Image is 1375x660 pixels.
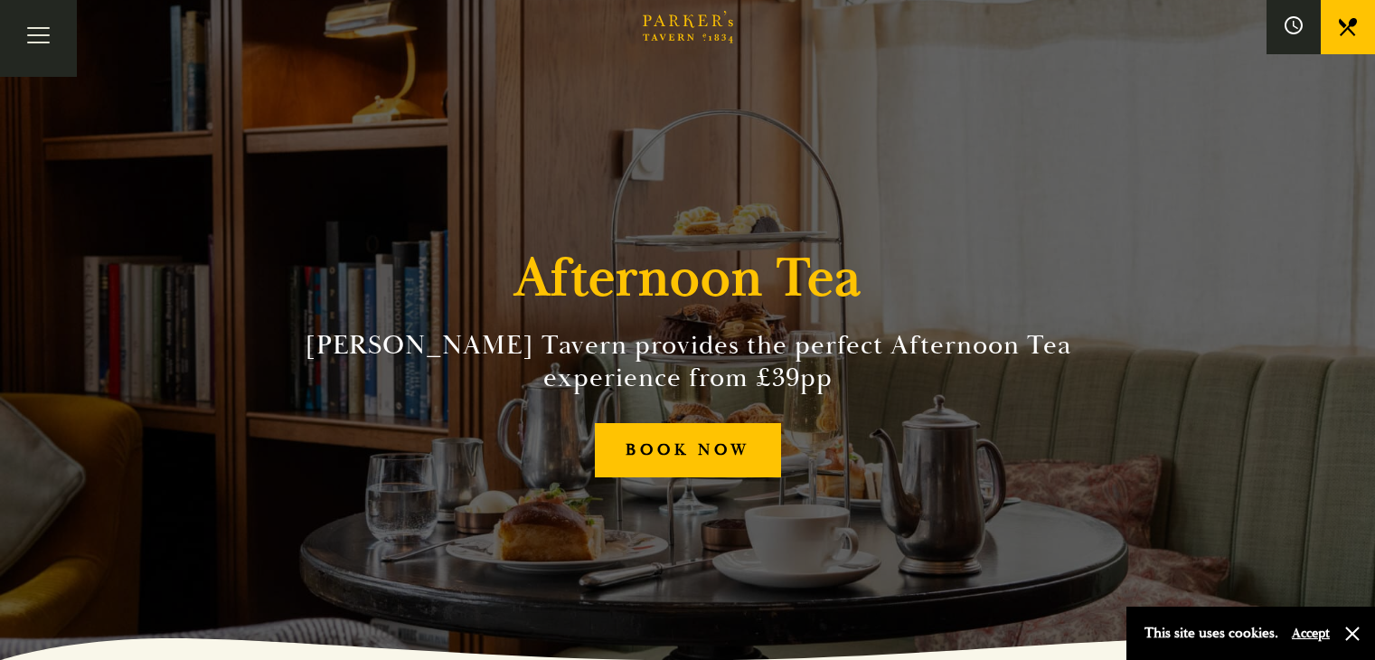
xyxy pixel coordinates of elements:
button: Accept [1292,625,1330,642]
button: Close and accept [1343,625,1361,643]
p: This site uses cookies. [1144,620,1278,646]
a: BOOK NOW [595,423,781,478]
h2: [PERSON_NAME] Tavern provides the perfect Afternoon Tea experience from £39pp [276,329,1100,394]
h1: Afternoon Tea [514,246,862,311]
